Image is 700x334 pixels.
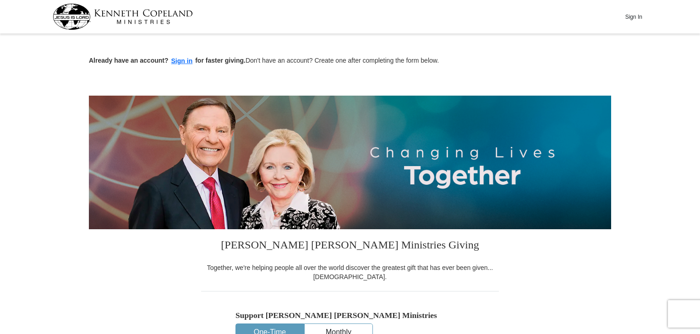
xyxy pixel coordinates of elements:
[89,56,611,66] p: Don't have an account? Create one after completing the form below.
[53,4,193,30] img: kcm-header-logo.svg
[201,229,499,263] h3: [PERSON_NAME] [PERSON_NAME] Ministries Giving
[235,311,465,320] h5: Support [PERSON_NAME] [PERSON_NAME] Ministries
[201,263,499,281] div: Together, we're helping people all over the world discover the greatest gift that has ever been g...
[89,57,246,64] strong: Already have an account? for faster giving.
[169,56,196,66] button: Sign in
[620,10,647,24] button: Sign In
